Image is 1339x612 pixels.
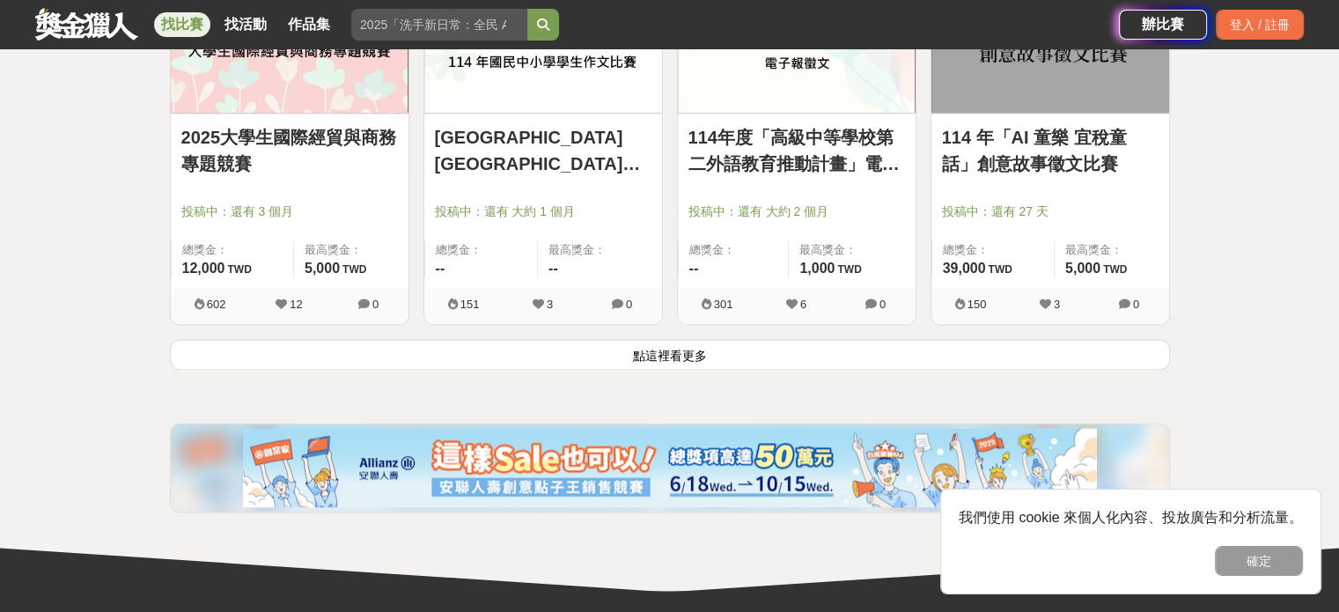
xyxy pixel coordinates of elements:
span: 投稿中：還有 3 個月 [181,203,398,221]
a: 找活動 [217,12,274,37]
span: 0 [879,298,886,311]
span: 最高獎金： [305,241,398,259]
span: 投稿中：還有 27 天 [942,203,1159,221]
span: 0 [372,298,379,311]
span: 總獎金： [436,241,527,259]
span: -- [548,261,558,276]
a: 114 年「AI 童樂 宜稅童話」創意故事徵文比賽 [942,124,1159,177]
span: 5,000 [305,261,340,276]
div: 登入 / 註冊 [1216,10,1304,40]
a: [GEOGRAPHIC_DATA][GEOGRAPHIC_DATA]生活美學教育協會 [DATE]國民中小學學生作文比賽 [435,124,651,177]
span: 1,000 [799,261,835,276]
a: 作品集 [281,12,337,37]
span: 150 [967,298,987,311]
span: -- [436,261,445,276]
span: 我們使用 cookie 來個人化內容、投放廣告和分析流量。 [959,510,1303,525]
span: TWD [342,263,366,276]
button: 確定 [1215,546,1303,576]
span: TWD [837,263,861,276]
span: TWD [988,263,1012,276]
span: 39,000 [943,261,986,276]
a: 2025大學生國際經貿與商務專題競賽 [181,124,398,177]
span: 602 [207,298,226,311]
span: 投稿中：還有 大約 2 個月 [688,203,905,221]
span: TWD [227,263,251,276]
span: 3 [547,298,553,311]
span: 6 [800,298,806,311]
span: TWD [1103,263,1127,276]
span: 最高獎金： [548,241,651,259]
input: 2025「洗手新日常：全民 ALL IN」洗手歌全台徵選 [351,9,527,41]
span: 最高獎金： [799,241,904,259]
span: 5,000 [1065,261,1100,276]
a: 找比賽 [154,12,210,37]
span: 0 [626,298,632,311]
span: 301 [714,298,733,311]
span: 151 [460,298,480,311]
span: 12 [290,298,302,311]
span: -- [689,261,699,276]
span: 12,000 [182,261,225,276]
a: 114年度「高級中等學校第二外語教育推動計畫」電子報徵文 [688,124,905,177]
a: 辦比賽 [1119,10,1207,40]
span: 總獎金： [689,241,778,259]
span: 最高獎金： [1065,241,1159,259]
span: 總獎金： [182,241,283,259]
button: 點這裡看更多 [170,339,1170,370]
span: 0 [1133,298,1139,311]
img: cf4fb443-4ad2-4338-9fa3-b46b0bf5d316.png [243,428,1097,507]
span: 3 [1054,298,1060,311]
span: 投稿中：還有 大約 1 個月 [435,203,651,221]
span: 總獎金： [943,241,1043,259]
